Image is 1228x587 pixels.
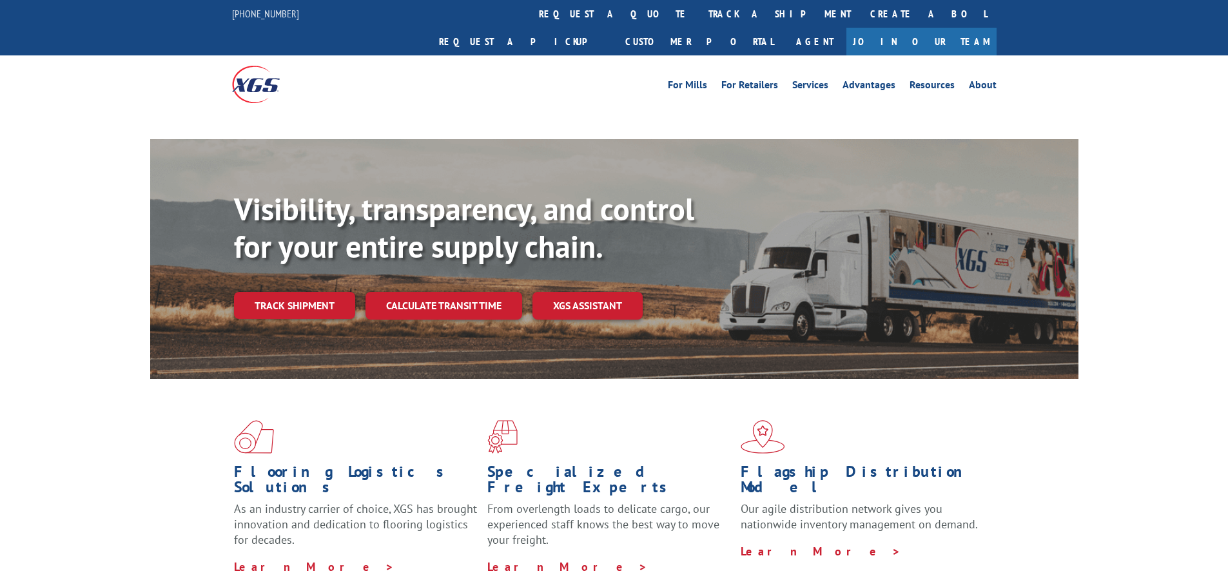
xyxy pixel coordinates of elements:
[234,464,478,501] h1: Flooring Logistics Solutions
[487,501,731,559] p: From overlength loads to delicate cargo, our experienced staff knows the best way to move your fr...
[668,80,707,94] a: For Mills
[532,292,643,320] a: XGS ASSISTANT
[843,80,895,94] a: Advantages
[234,501,477,547] span: As an industry carrier of choice, XGS has brought innovation and dedication to flooring logistics...
[234,292,355,319] a: Track shipment
[234,420,274,454] img: xgs-icon-total-supply-chain-intelligence-red
[741,501,978,532] span: Our agile distribution network gives you nationwide inventory management on demand.
[234,559,395,574] a: Learn More >
[429,28,616,55] a: Request a pickup
[783,28,846,55] a: Agent
[487,559,648,574] a: Learn More >
[792,80,828,94] a: Services
[910,80,955,94] a: Resources
[741,464,984,501] h1: Flagship Distribution Model
[234,189,694,266] b: Visibility, transparency, and control for your entire supply chain.
[616,28,783,55] a: Customer Portal
[846,28,997,55] a: Join Our Team
[969,80,997,94] a: About
[487,464,731,501] h1: Specialized Freight Experts
[365,292,522,320] a: Calculate transit time
[741,420,785,454] img: xgs-icon-flagship-distribution-model-red
[232,7,299,20] a: [PHONE_NUMBER]
[721,80,778,94] a: For Retailers
[741,544,901,559] a: Learn More >
[487,420,518,454] img: xgs-icon-focused-on-flooring-red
